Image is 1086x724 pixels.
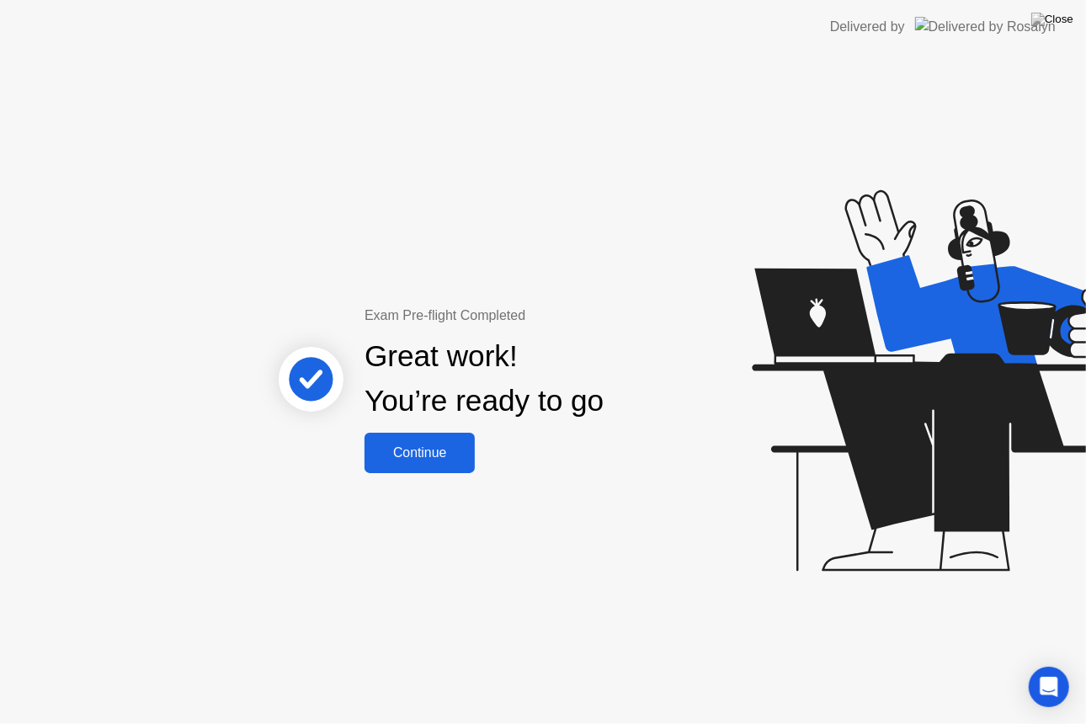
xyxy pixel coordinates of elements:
[365,433,475,473] button: Continue
[915,17,1056,36] img: Delivered by Rosalyn
[365,306,712,326] div: Exam Pre-flight Completed
[830,17,905,37] div: Delivered by
[370,445,470,460] div: Continue
[1029,667,1069,707] div: Open Intercom Messenger
[365,334,604,423] div: Great work! You’re ready to go
[1031,13,1073,26] img: Close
